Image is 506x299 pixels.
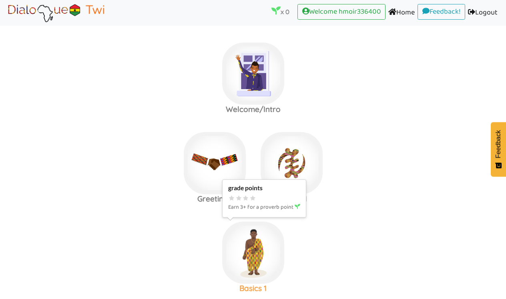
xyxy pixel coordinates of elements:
[261,132,323,194] img: adinkra_beredum.b0fe9998.png
[276,226,288,238] img: r5+QtVXYuttHLoUAAAAABJRU5ErkJggg==
[418,4,465,20] a: Feedback!
[6,3,106,23] img: Brand
[271,6,289,17] p: x 0
[222,43,284,105] img: welcome-textile.9f7a6d7f.png
[465,4,500,22] a: Logout
[215,105,291,114] h3: Welcome/Intro
[386,4,418,22] a: Home
[228,203,300,212] p: Earn 3+ for a proverb point
[491,122,506,177] button: Feedback - Show survey
[184,132,246,194] img: greetings.3fee7869.jpg
[228,184,300,192] div: grade points
[314,136,326,148] img: r5+QtVXYuttHLoUAAAAABJRU5ErkJggg==
[222,222,284,284] img: akan-man-gold.ebcf6999.png
[297,4,386,20] a: Welcome hmoir336400
[237,136,249,148] img: r5+QtVXYuttHLoUAAAAABJRU5ErkJggg==
[176,194,253,203] h3: Greetings
[215,284,291,293] h3: Basics 1
[276,47,288,59] img: r5+QtVXYuttHLoUAAAAABJRU5ErkJggg==
[495,130,502,158] span: Feedback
